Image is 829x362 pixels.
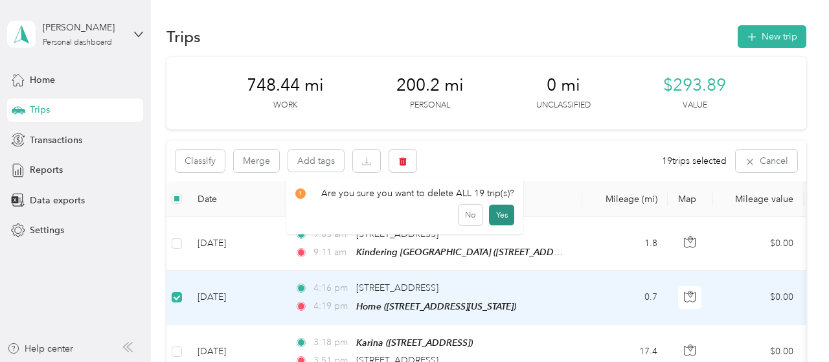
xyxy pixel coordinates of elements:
[313,299,350,313] span: 4:19 pm
[582,271,668,324] td: 0.7
[187,271,284,324] td: [DATE]
[410,100,450,111] p: Personal
[356,229,438,240] span: [STREET_ADDRESS]
[30,163,63,177] span: Reports
[663,75,726,96] span: $293.89
[313,245,350,260] span: 9:11 am
[459,205,483,225] button: No
[536,100,591,111] p: Unclassified
[43,39,112,47] div: Personal dashboard
[683,100,707,111] p: Value
[7,342,73,356] button: Help center
[668,181,713,217] th: Map
[313,281,350,295] span: 4:16 pm
[30,73,55,87] span: Home
[489,205,514,225] button: Yes
[234,150,279,172] button: Merge
[284,181,582,217] th: Locations
[187,181,284,217] th: Date
[756,289,829,362] iframe: Everlance-gr Chat Button Frame
[736,150,797,172] button: Cancel
[662,154,727,168] span: 19 trips selected
[30,223,64,237] span: Settings
[43,21,124,34] div: [PERSON_NAME]
[166,30,201,43] h1: Trips
[713,181,804,217] th: Mileage value
[713,217,804,271] td: $0.00
[30,103,50,117] span: Trips
[288,150,344,172] button: Add tags
[356,337,473,348] span: Karina ([STREET_ADDRESS])
[30,133,82,147] span: Transactions
[547,75,580,96] span: 0 mi
[582,181,668,217] th: Mileage (mi)
[295,187,515,200] div: Are you sure you want to delete ALL 19 trip(s)?
[176,150,225,172] button: Classify
[582,217,668,271] td: 1.8
[713,271,804,324] td: $0.00
[247,75,324,96] span: 748.44 mi
[30,194,85,207] span: Data exports
[356,301,516,311] span: Home ([STREET_ADDRESS][US_STATE])
[313,335,350,350] span: 3:18 pm
[356,282,438,293] span: [STREET_ADDRESS]
[738,25,806,48] button: New trip
[187,217,284,271] td: [DATE]
[313,227,350,242] span: 9:05 am
[273,100,297,111] p: Work
[396,75,464,96] span: 200.2 mi
[356,247,626,258] span: Kindering [GEOGRAPHIC_DATA] ([STREET_ADDRESS][US_STATE])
